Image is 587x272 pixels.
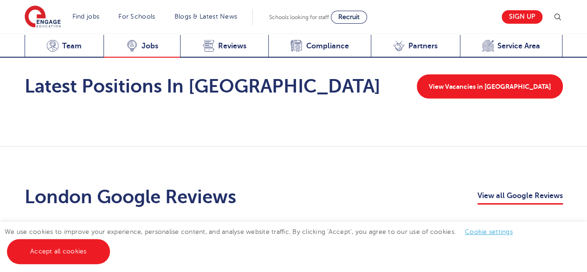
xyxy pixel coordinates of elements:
span: Jobs [142,41,158,51]
span: Partners [408,41,438,51]
a: Partners [371,35,460,58]
a: View Vacancies in [GEOGRAPHIC_DATA] [417,74,563,99]
a: Compliance [268,35,371,58]
a: Accept all cookies [7,239,110,264]
a: View all Google Reviews [477,190,563,205]
span: Team [62,41,82,51]
h2: London Google Reviews [25,186,236,208]
a: For Schools [118,13,155,20]
span: Reviews [218,41,246,51]
span: Recruit [338,13,360,20]
a: Service Area [460,35,563,58]
span: Compliance [306,41,348,51]
span: We use cookies to improve your experience, personalise content, and analyse website traffic. By c... [5,228,522,255]
a: Sign up [502,10,542,24]
span: Schools looking for staff [269,14,329,20]
img: Engage Education [25,6,61,29]
a: Blogs & Latest News [174,13,238,20]
span: Service Area [497,41,540,51]
a: Team [25,35,104,58]
a: Jobs [103,35,180,58]
h2: Latest Positions In [GEOGRAPHIC_DATA] [25,75,381,98]
a: Find jobs [72,13,100,20]
a: Recruit [331,11,367,24]
a: Reviews [180,35,268,58]
a: Cookie settings [465,228,513,235]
